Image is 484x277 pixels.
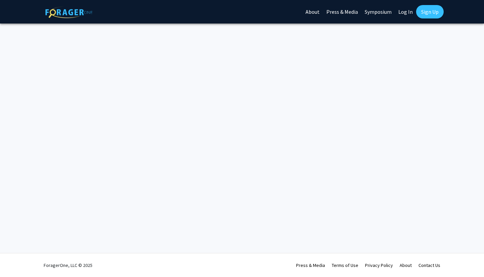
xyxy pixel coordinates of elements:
a: About [400,262,412,268]
a: Terms of Use [332,262,358,268]
a: Privacy Policy [365,262,393,268]
img: ForagerOne Logo [45,6,92,18]
div: ForagerOne, LLC © 2025 [44,253,92,277]
a: Contact Us [418,262,440,268]
a: Press & Media [296,262,325,268]
a: Sign Up [416,5,444,18]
